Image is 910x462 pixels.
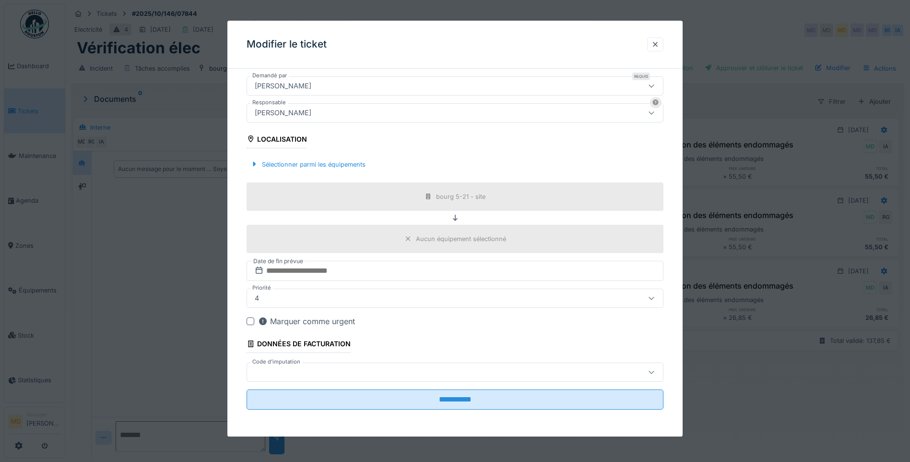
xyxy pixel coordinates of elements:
[258,316,355,327] div: Marquer comme urgent
[247,158,369,171] div: Sélectionner parmi les équipements
[247,337,351,353] div: Données de facturation
[247,132,307,148] div: Localisation
[252,256,304,267] label: Date de fin prévue
[436,192,485,201] div: bourg 5-21 - site
[250,72,289,80] label: Demandé par
[250,98,288,107] label: Responsable
[251,108,315,118] div: [PERSON_NAME]
[632,73,650,80] div: Requis
[247,38,327,50] h3: Modifier le ticket
[416,234,506,243] div: Aucun équipement sélectionné
[250,284,273,292] label: Priorité
[250,358,302,366] label: Code d'imputation
[251,293,263,304] div: 4
[251,81,315,91] div: [PERSON_NAME]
